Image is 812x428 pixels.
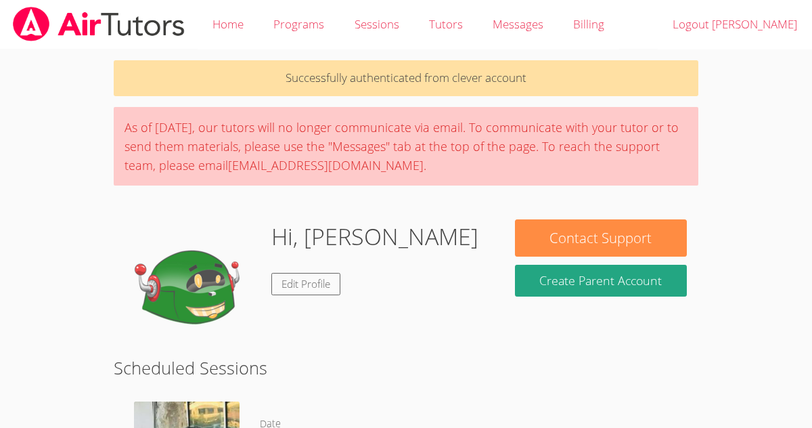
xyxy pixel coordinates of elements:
button: Create Parent Account [515,265,686,297]
div: As of [DATE], our tutors will no longer communicate via email. To communicate with your tutor or ... [114,107,698,186]
a: Edit Profile [271,273,340,295]
img: default.png [125,219,261,355]
h2: Scheduled Sessions [114,355,698,381]
h1: Hi, [PERSON_NAME] [271,219,478,254]
img: airtutors_banner-c4298cdbf04f3fff15de1276eac7730deb9818008684d7c2e4769d2f7ddbe033.png [12,7,186,41]
span: Messages [493,16,543,32]
button: Contact Support [515,219,686,257]
p: Successfully authenticated from clever account [114,60,698,96]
